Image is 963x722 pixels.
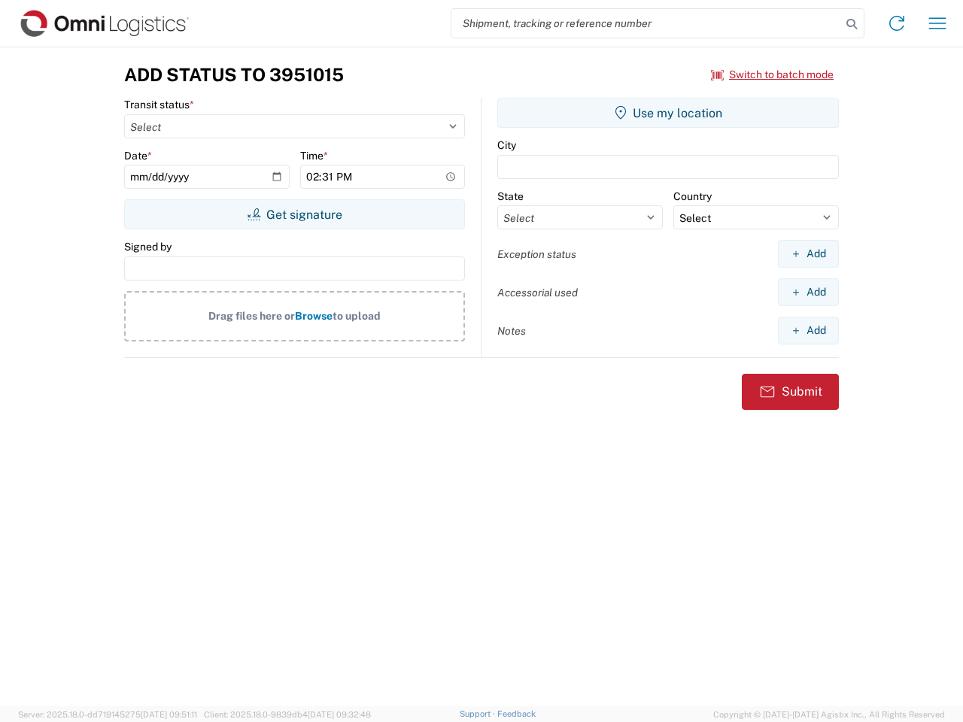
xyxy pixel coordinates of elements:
[497,286,578,299] label: Accessorial used
[124,149,152,162] label: Date
[497,138,516,152] label: City
[333,310,381,322] span: to upload
[497,190,524,203] label: State
[208,310,295,322] span: Drag files here or
[497,98,839,128] button: Use my location
[460,709,497,718] a: Support
[451,9,841,38] input: Shipment, tracking or reference number
[497,247,576,261] label: Exception status
[497,324,526,338] label: Notes
[673,190,712,203] label: Country
[124,98,194,111] label: Transit status
[124,240,172,253] label: Signed by
[295,310,333,322] span: Browse
[742,374,839,410] button: Submit
[778,240,839,268] button: Add
[308,710,371,719] span: [DATE] 09:32:48
[713,708,945,721] span: Copyright © [DATE]-[DATE] Agistix Inc., All Rights Reserved
[300,149,328,162] label: Time
[711,62,834,87] button: Switch to batch mode
[778,317,839,344] button: Add
[497,709,536,718] a: Feedback
[124,64,344,86] h3: Add Status to 3951015
[124,199,465,229] button: Get signature
[141,710,197,719] span: [DATE] 09:51:11
[778,278,839,306] button: Add
[204,710,371,719] span: Client: 2025.18.0-9839db4
[18,710,197,719] span: Server: 2025.18.0-dd719145275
